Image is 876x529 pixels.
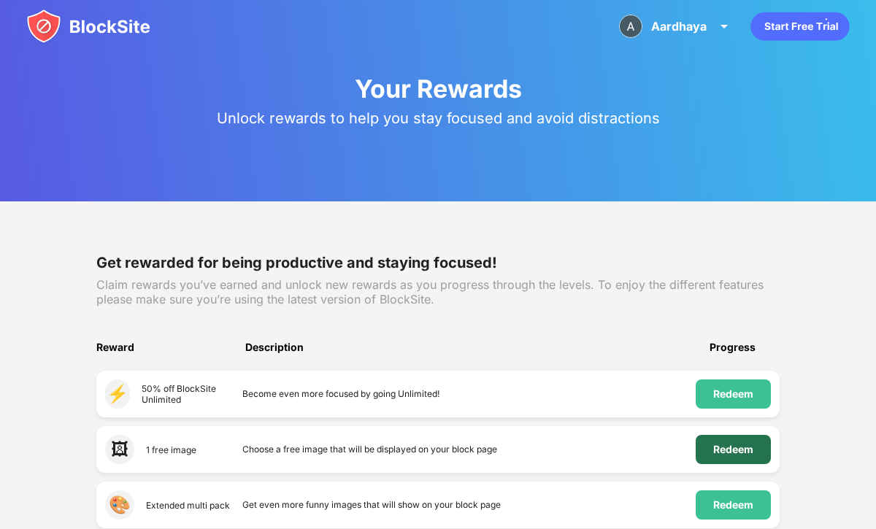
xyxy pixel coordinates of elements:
div: Redeem [713,499,753,511]
div: Redeem [713,444,753,455]
div: animation [750,12,850,41]
img: blocksite-icon.svg [26,9,150,44]
div: Aardhaya [651,19,707,34]
div: Get rewarded for being productive and staying focused! [96,254,780,271]
div: Claim rewards you’ve earned and unlock new rewards as you progress through the levels. To enjoy t... [96,277,780,306]
div: 1 free image [146,444,196,455]
div: Description [245,341,710,371]
div: Choose a free image that will be displayed on your block page [242,435,696,464]
div: Progress [710,341,780,371]
div: 🎨 [105,490,134,520]
div: Reward [96,341,245,371]
div: Get even more funny images that will show on your block page [242,490,696,520]
img: ACg8ocLYTrB4Sg03xx1DsHYECmNhi2W3NxQAM5MVCF5rtm323ZlZPQ=s96-c [619,15,642,38]
div: Redeem [713,388,753,400]
div: 🖼 [105,435,134,464]
div: ⚡️ [105,379,130,409]
div: Become even more focused by going Unlimited! [242,379,696,409]
div: 50% off BlockSite Unlimited [142,383,242,405]
div: Extended multi pack [146,500,230,511]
